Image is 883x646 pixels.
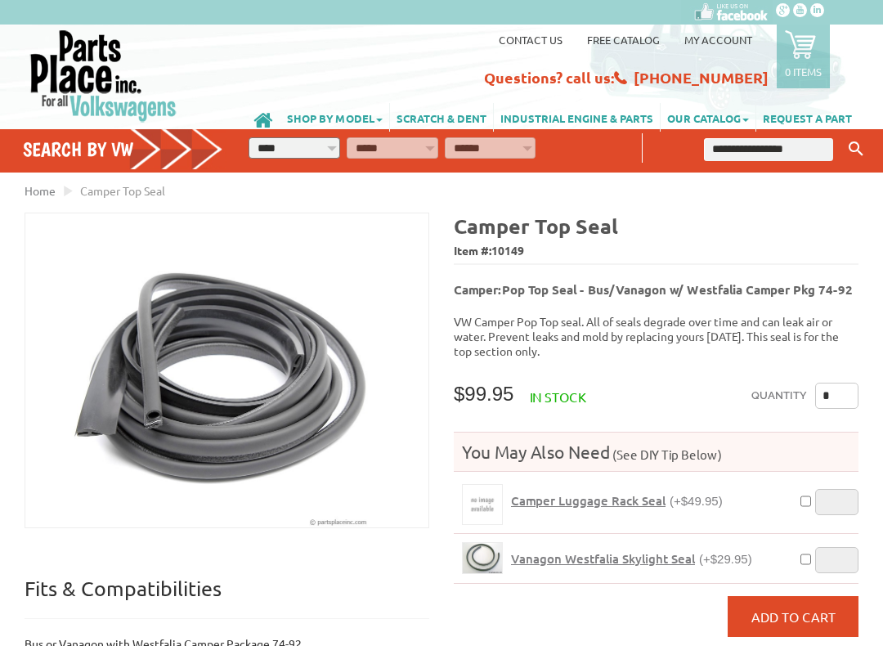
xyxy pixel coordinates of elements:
a: INDUSTRIAL ENGINE & PARTS [494,103,660,132]
h4: Search by VW [23,137,223,161]
span: (+$49.95) [670,494,723,508]
img: Vanagon Westfalia Skylight Seal [463,543,502,573]
a: Free Catalog [587,33,660,47]
span: 10149 [491,243,524,258]
a: Camper Luggage Rack Seal [462,484,503,525]
h4: You May Also Need [454,441,858,463]
span: In stock [530,388,586,405]
b: Camper Top Seal [454,213,618,239]
img: Camper Top Seal [25,213,428,527]
button: Keyword Search [844,136,868,163]
a: Vanagon Westfalia Skylight Seal(+$29.95) [511,551,752,567]
label: Quantity [751,383,807,409]
a: SHOP BY MODEL [280,103,389,132]
a: Contact us [499,33,563,47]
span: Item #: [454,240,858,263]
b: Camper:Pop Top Seal - Bus/Vanagon w/ Westfalia Camper Pkg 74-92 [454,281,853,298]
a: Vanagon Westfalia Skylight Seal [462,542,503,574]
a: Camper Luggage Rack Seal(+$49.95) [511,493,723,509]
img: Parts Place Inc! [29,29,178,123]
span: Add to Cart [751,608,836,625]
button: Add to Cart [728,596,858,637]
p: Fits & Compatibilities [25,576,429,619]
img: Camper Luggage Rack Seal [463,485,502,524]
a: OUR CATALOG [661,103,755,132]
p: 0 items [785,65,822,79]
span: $99.95 [454,383,513,405]
p: VW Camper Pop Top seal. All of seals degrade over time and can leak air or water. Prevent leaks a... [454,314,858,358]
a: SCRATCH & DENT [390,103,493,132]
span: Vanagon Westfalia Skylight Seal [511,550,695,567]
span: Camper Luggage Rack Seal [511,492,666,509]
span: (+$29.95) [699,552,752,566]
a: My Account [684,33,752,47]
span: Camper Top Seal [80,183,165,198]
a: 0 items [777,25,830,88]
a: REQUEST A PART [756,103,858,132]
span: (See DIY Tip Below) [610,446,722,462]
a: Home [25,183,56,198]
